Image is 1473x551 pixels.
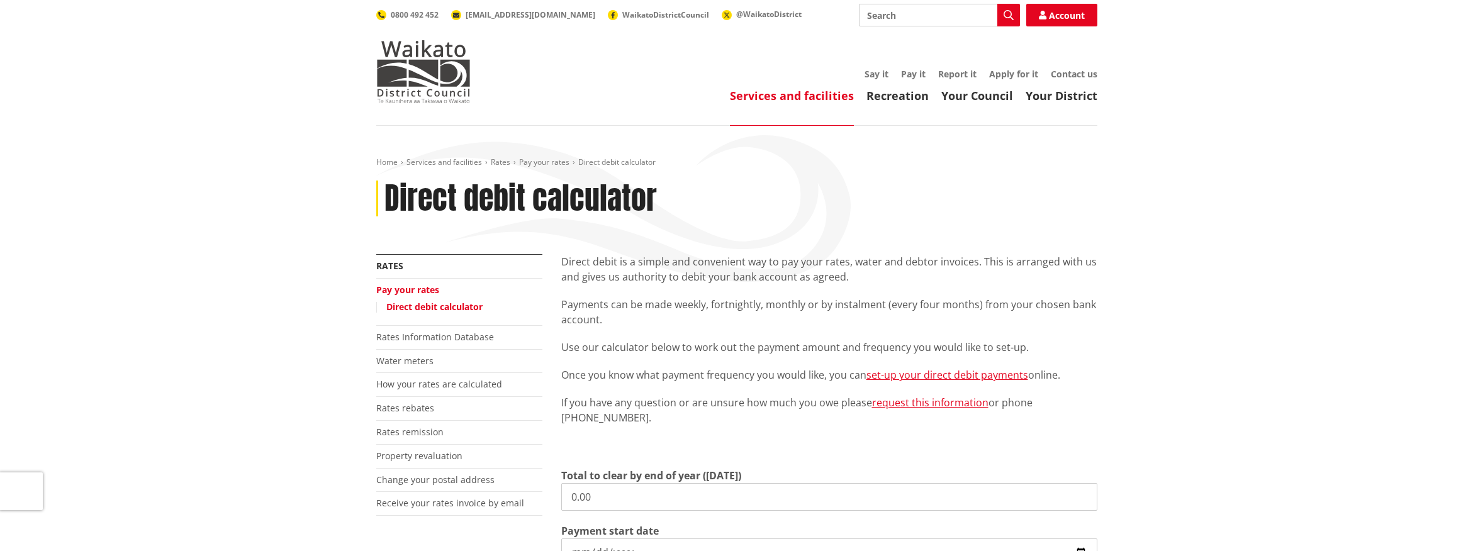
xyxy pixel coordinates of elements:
[872,396,989,409] a: request this information
[866,88,929,103] a: Recreation
[376,426,444,438] a: Rates remission
[736,9,802,19] span: @WaikatoDistrict
[561,254,1097,284] p: Direct debit is a simple and convenient way to pay your rates, water and debtor invoices. This is...
[406,157,482,167] a: Services and facilities
[722,9,802,19] a: @WaikatoDistrict
[1026,88,1097,103] a: Your District
[376,378,502,390] a: How your rates are calculated
[561,468,741,483] label: Total to clear by end of year ([DATE])
[941,88,1013,103] a: Your Council
[1026,4,1097,26] a: Account
[376,450,462,462] a: Property revaluation
[376,402,434,414] a: Rates rebates
[451,9,595,20] a: [EMAIL_ADDRESS][DOMAIN_NAME]
[491,157,510,167] a: Rates
[376,260,403,272] a: Rates
[730,88,854,103] a: Services and facilities
[386,301,483,313] a: Direct debit calculator
[561,367,1097,382] p: Once you know what payment frequency you would like, you can online.
[376,355,434,367] a: Water meters
[622,9,709,20] span: WaikatoDistrictCouncil
[376,284,439,296] a: Pay your rates
[561,340,1097,355] p: Use our calculator below to work out the payment amount and frequency you would like to set-up.
[561,523,659,538] label: Payment start date
[938,68,977,80] a: Report it
[376,474,495,486] a: Change your postal address
[376,9,439,20] a: 0800 492 452
[608,9,709,20] a: WaikatoDistrictCouncil
[1051,68,1097,80] a: Contact us
[376,40,471,103] img: Waikato District Council - Te Kaunihera aa Takiwaa o Waikato
[989,68,1038,80] a: Apply for it
[859,4,1020,26] input: Search input
[519,157,569,167] a: Pay your rates
[865,68,888,80] a: Say it
[578,157,656,167] span: Direct debit calculator
[466,9,595,20] span: [EMAIL_ADDRESS][DOMAIN_NAME]
[376,497,524,509] a: Receive your rates invoice by email
[561,297,1097,327] p: Payments can be made weekly, fortnightly, monthly or by instalment (every four months) from your ...
[866,368,1028,382] a: set-up your direct debit payments
[376,157,398,167] a: Home
[391,9,439,20] span: 0800 492 452
[376,157,1097,168] nav: breadcrumb
[901,68,926,80] a: Pay it
[384,181,657,217] h1: Direct debit calculator
[376,331,494,343] a: Rates Information Database
[561,395,1097,425] p: If you have any question or are unsure how much you owe please or phone [PHONE_NUMBER].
